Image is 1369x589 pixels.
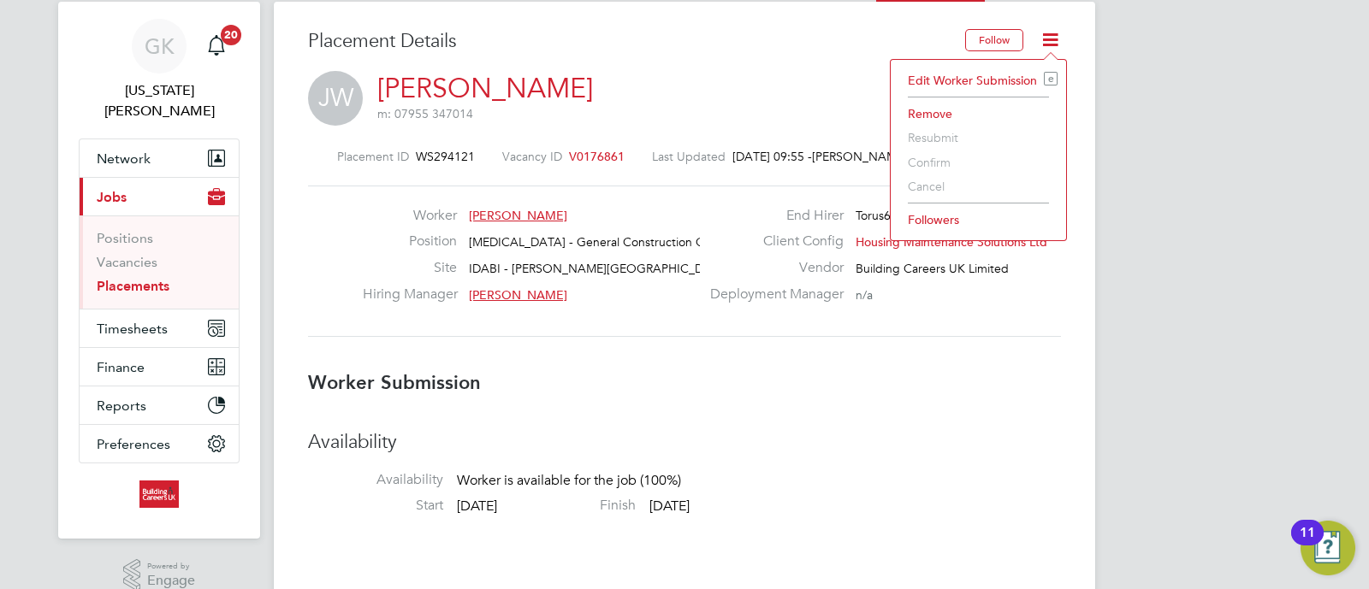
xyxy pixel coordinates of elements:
[377,106,473,121] span: m: 07955 347014
[1300,533,1315,555] div: 11
[97,230,153,246] a: Positions
[147,559,195,574] span: Powered by
[97,398,146,414] span: Reports
[80,139,239,177] button: Network
[308,471,443,489] label: Availability
[856,287,873,303] span: n/a
[856,208,941,223] span: Torus62 Limited
[469,234,750,250] span: [MEDICAL_DATA] - General Construction Operative
[308,371,481,394] b: Worker Submission
[97,254,157,270] a: Vacancies
[502,149,562,164] label: Vacancy ID
[308,497,443,515] label: Start
[308,71,363,126] span: JW
[700,259,844,277] label: Vendor
[97,321,168,337] span: Timesheets
[97,278,169,294] a: Placements
[308,430,1061,455] h3: Availability
[812,149,907,164] span: [PERSON_NAME]
[97,436,170,452] span: Preferences
[856,261,1009,276] span: Building Careers UK Limited
[652,149,726,164] label: Last Updated
[1301,521,1355,575] button: Open Resource Center, 11 new notifications
[700,207,844,225] label: End Hirer
[732,149,812,164] span: [DATE] 09:55 -
[145,35,175,57] span: GK
[899,174,1058,198] li: Cancel
[700,233,844,250] label: Client Config
[97,189,127,205] span: Jobs
[221,25,241,45] span: 20
[649,498,690,515] span: [DATE]
[97,150,151,167] span: Network
[457,498,497,515] span: [DATE]
[308,29,952,54] h3: Placement Details
[97,359,145,375] span: Finance
[80,215,239,309] div: Jobs
[199,19,234,74] a: 20
[416,149,475,164] span: WS294121
[79,19,240,121] a: GK[US_STATE][PERSON_NAME]
[469,208,567,223] span: [PERSON_NAME]
[337,149,409,164] label: Placement ID
[80,309,239,347] button: Timesheets
[899,102,1058,126] li: Remove
[363,207,457,225] label: Worker
[363,259,457,277] label: Site
[700,286,844,303] label: Deployment Manager
[856,234,1047,250] span: Housing Maintenance Solutions Ltd
[80,178,239,215] button: Jobs
[1044,72,1058,85] i: e
[147,574,195,588] span: Engage
[80,425,239,462] button: Preferences
[363,233,457,250] label: Position
[501,497,636,515] label: Finish
[899,208,1058,232] li: Followers
[899,126,1058,150] li: Resubmit
[80,348,239,386] button: Finance
[457,472,681,489] span: Worker is available for the job (100%)
[569,149,625,164] span: V0176861
[80,386,239,424] button: Reports
[58,2,260,539] nav: Main navigation
[79,80,240,121] span: Georgia King
[377,72,593,105] a: [PERSON_NAME]
[469,261,730,276] span: IDABI - [PERSON_NAME][GEOGRAPHIC_DATA]
[899,68,1058,92] li: Edit Worker Submission
[899,150,1058,174] li: Confirm
[469,287,567,303] span: [PERSON_NAME]
[363,286,457,303] label: Hiring Manager
[139,480,178,508] img: buildingcareersuk-logo-retina.png
[965,29,1023,51] button: Follow
[79,480,240,508] a: Go to home page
